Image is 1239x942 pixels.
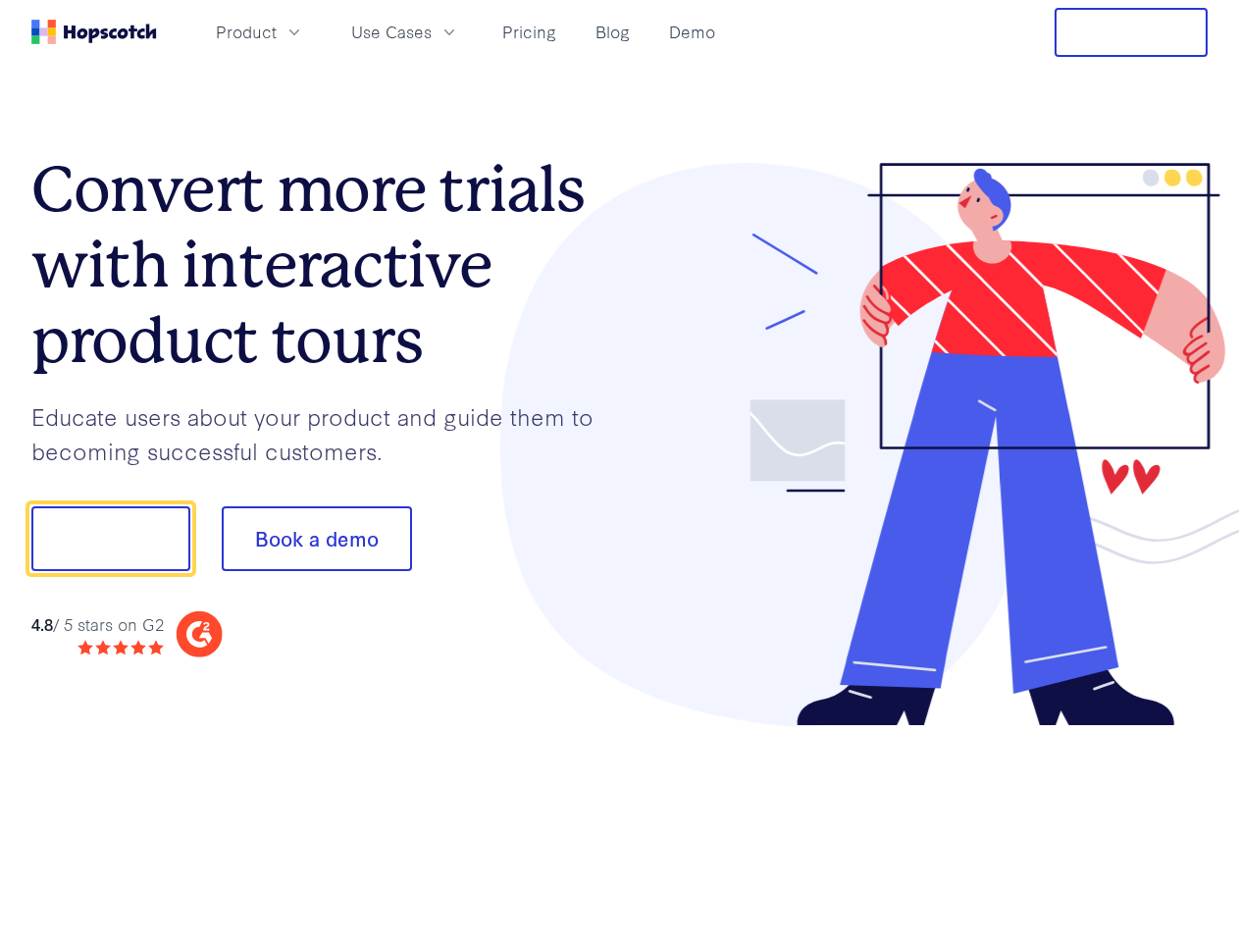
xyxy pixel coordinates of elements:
a: Pricing [494,16,564,48]
button: Use Cases [339,16,471,48]
a: Demo [661,16,723,48]
span: Product [216,20,277,44]
span: Use Cases [351,20,432,44]
button: Free Trial [1055,8,1208,57]
h1: Convert more trials with interactive product tours [31,152,620,378]
p: Educate users about your product and guide them to becoming successful customers. [31,399,620,467]
div: / 5 stars on G2 [31,612,164,637]
button: Show me! [31,506,190,571]
strong: 4.8 [31,612,53,635]
button: Book a demo [222,506,412,571]
a: Home [31,20,157,44]
a: Blog [588,16,638,48]
button: Product [204,16,316,48]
